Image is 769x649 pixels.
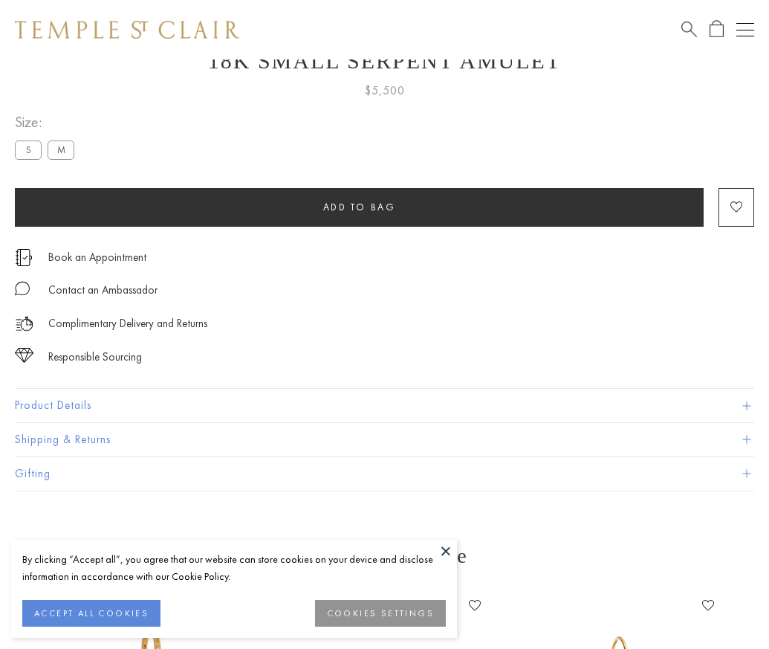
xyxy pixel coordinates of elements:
[15,423,754,456] button: Shipping & Returns
[48,314,207,333] p: Complimentary Delivery and Returns
[365,81,405,100] span: $5,500
[736,21,754,39] button: Open navigation
[15,21,239,39] img: Temple St. Clair
[15,281,30,296] img: MessageIcon-01_2.svg
[15,348,33,363] img: icon_sourcing.svg
[315,600,446,627] button: COOKIES SETTINGS
[15,389,754,422] button: Product Details
[48,249,146,265] a: Book an Appointment
[710,20,724,39] a: Open Shopping Bag
[15,48,754,74] h1: 18K Small Serpent Amulet
[323,201,396,213] span: Add to bag
[15,249,33,266] img: icon_appointment.svg
[48,141,74,159] label: M
[15,141,42,159] label: S
[48,348,142,367] div: Responsible Sourcing
[22,600,160,627] button: ACCEPT ALL COOKIES
[15,110,80,135] span: Size:
[681,20,697,39] a: Search
[48,281,158,300] div: Contact an Ambassador
[22,551,446,585] div: By clicking “Accept all”, you agree that our website can store cookies on your device and disclos...
[15,314,33,333] img: icon_delivery.svg
[15,457,754,491] button: Gifting
[15,188,704,227] button: Add to bag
